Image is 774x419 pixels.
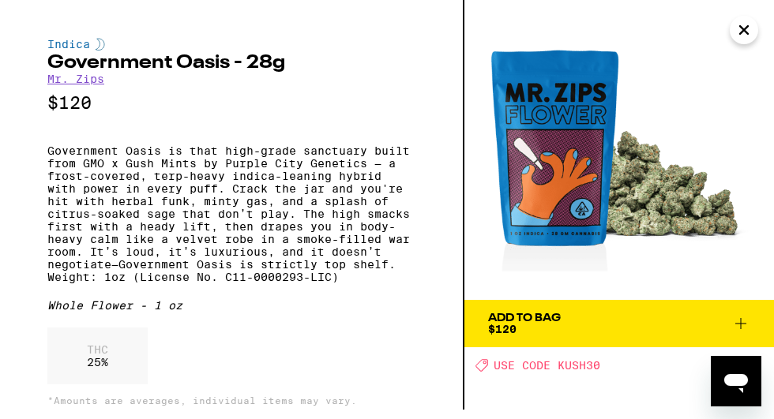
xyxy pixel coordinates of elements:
div: Whole Flower - 1 oz [47,299,415,312]
span: $120 [488,323,517,335]
p: *Amounts are averages, individual items may vary. [47,395,415,406]
button: Add To Bag$120 [464,300,774,347]
p: Government Oasis is that high-grade sanctuary built from GMO x Gush Mints by Purple City Genetics... [47,144,415,283]
h2: Government Oasis - 28g [47,54,415,73]
p: THC [87,343,108,356]
div: Add To Bag [488,312,561,324]
div: Indica [47,38,415,51]
div: 25 % [47,327,148,384]
iframe: Button to launch messaging window [711,356,761,406]
a: Mr. Zips [47,73,104,85]
span: USE CODE KUSH30 [494,359,600,372]
img: indicaColor.svg [96,38,105,51]
button: Close [730,16,758,44]
p: $120 [47,93,415,113]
